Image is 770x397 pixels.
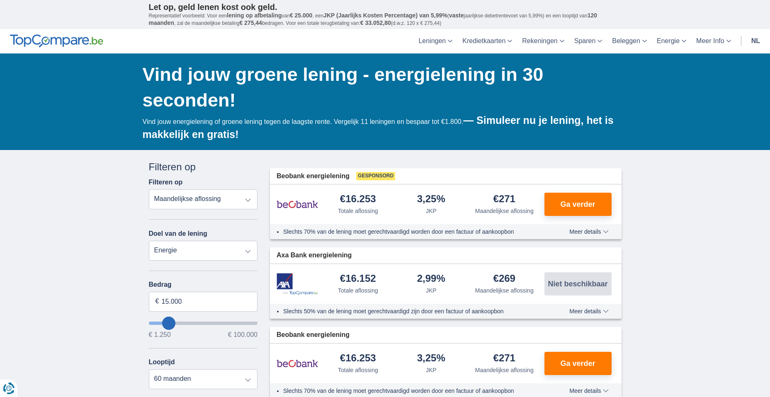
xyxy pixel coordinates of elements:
img: TopCompare [10,34,103,48]
a: Leningen [413,29,457,53]
span: Axa Bank energielening [277,251,352,260]
div: Totale aflossing [338,286,378,295]
li: Slechts 50% van de lening moet gerechtvaardigd zijn door een factuur of aankoopbon [283,307,539,315]
label: Looptijd [149,358,175,366]
span: € 25.000 [290,12,313,19]
button: Niet beschikbaar [544,272,612,295]
span: € 275,44 [239,19,262,26]
div: €16.253 [340,194,376,205]
div: Filteren op [149,160,258,174]
b: — Simuleer nu je lening, het is makkelijk en gratis! [143,114,614,140]
span: Ga verder [560,360,595,367]
input: wantToBorrow [149,322,258,325]
button: Meer details [563,387,615,394]
div: Maandelijkse aflossing [475,207,534,215]
p: Representatief voorbeeld: Voor een van , een ( jaarlijkse debetrentevoet van 5,99%) en een loopti... [149,12,622,27]
div: 2,99% [417,274,445,285]
div: JKP [426,366,437,374]
label: Filteren op [149,179,183,186]
span: € 33.052,80 [360,19,391,26]
div: Totale aflossing [338,366,378,374]
div: JKP [426,286,437,295]
div: Totale aflossing [338,207,378,215]
div: €269 [493,274,515,285]
div: €271 [493,194,515,205]
img: product.pl.alt Axa Bank [277,273,318,295]
div: €16.253 [340,353,376,364]
button: Meer details [563,308,615,315]
span: Gesponsord [356,172,395,180]
a: Beleggen [607,29,652,53]
span: € 1.250 [149,332,171,338]
span: vaste [449,12,464,19]
div: 3,25% [417,194,445,205]
span: Meer details [569,388,608,394]
button: Meer details [563,228,615,235]
li: Slechts 70% van de lening moet gerechtvaardigd worden door een factuur of aankoopbon [283,228,539,236]
span: Meer details [569,308,608,314]
div: JKP [426,207,437,215]
div: Maandelijkse aflossing [475,366,534,374]
div: 3,25% [417,353,445,364]
span: Ga verder [560,201,595,208]
a: nl [746,29,765,53]
span: € [155,297,159,306]
span: Niet beschikbaar [548,280,607,288]
a: Kredietkaarten [457,29,517,53]
a: Sparen [569,29,607,53]
a: Rekeningen [517,29,569,53]
div: Maandelijkse aflossing [475,286,534,295]
h1: Vind jouw groene lening - energielening in 30 seconden! [143,62,622,113]
span: Beobank energielening [277,172,350,181]
span: 120 maanden [149,12,598,26]
span: Beobank energielening [277,330,350,340]
div: €271 [493,353,515,364]
p: Let op, geld lenen kost ook geld. [149,2,622,12]
div: Vind jouw energielening of groene lening tegen de laagste rente. Vergelijk 11 leningen en bespaar... [143,113,622,141]
div: €16.152 [340,274,376,285]
label: Doel van de lening [149,230,207,237]
a: Meer Info [691,29,736,53]
img: product.pl.alt Beobank [277,353,318,374]
button: Ga verder [544,193,612,216]
button: Ga verder [544,352,612,375]
span: Meer details [569,229,608,235]
img: product.pl.alt Beobank [277,194,318,215]
li: Slechts 70% van de lening moet gerechtvaardigd worden door een factuur of aankoopbon [283,387,539,395]
span: lening op afbetaling [227,12,282,19]
a: Energie [652,29,691,53]
span: JKP (Jaarlijks Kosten Percentage) van 5,99% [323,12,447,19]
label: Bedrag [149,281,258,288]
span: € 100.000 [228,332,257,338]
